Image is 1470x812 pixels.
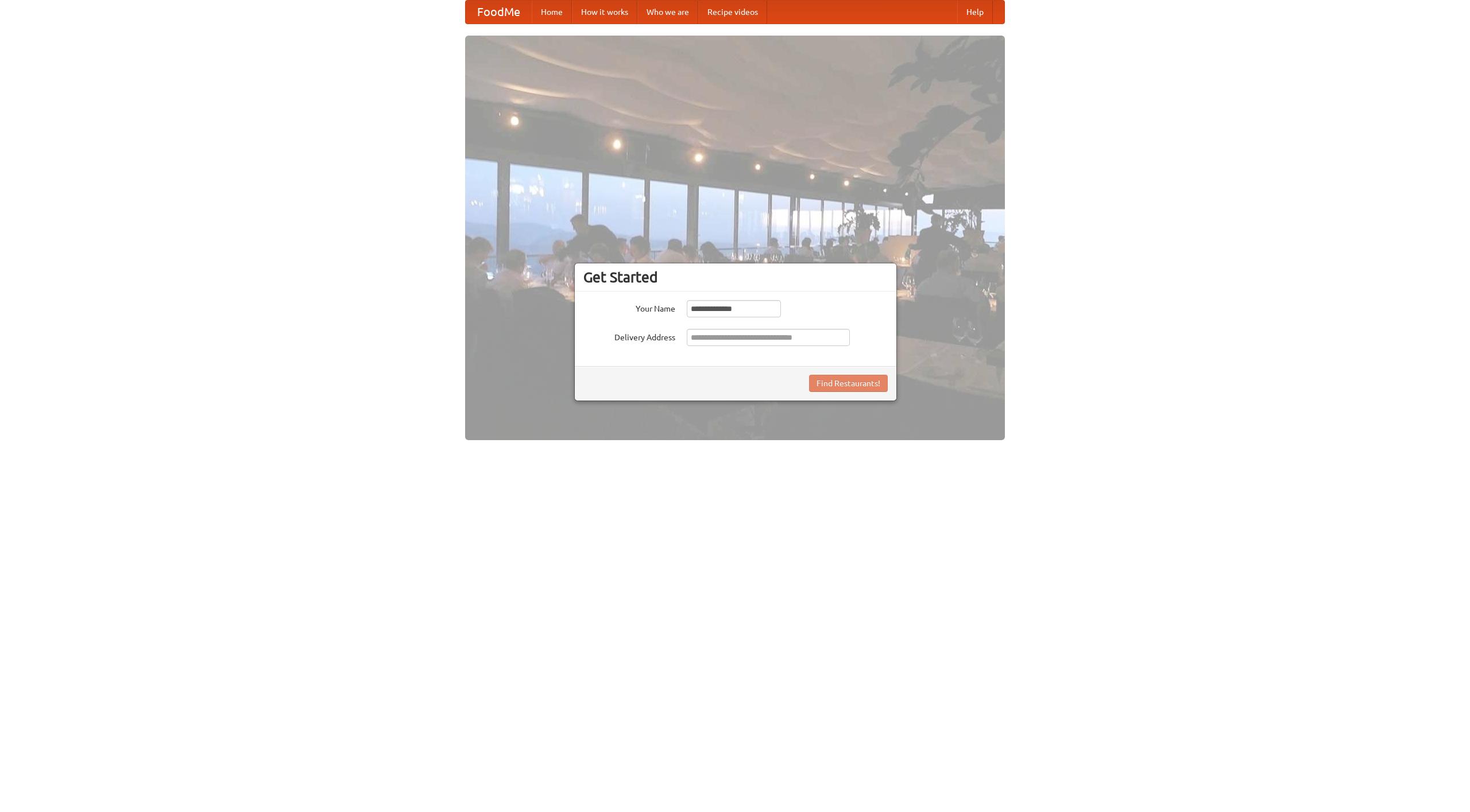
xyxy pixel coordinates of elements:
label: Delivery Address [583,329,675,343]
a: Recipe videos [698,1,767,24]
h3: Get Started [583,269,888,286]
a: FoodMe [466,1,532,24]
a: Help [957,1,993,24]
a: Home [532,1,572,24]
button: Find Restaurants! [809,375,888,392]
a: Who we are [637,1,698,24]
a: How it works [572,1,637,24]
label: Your Name [583,300,675,314]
